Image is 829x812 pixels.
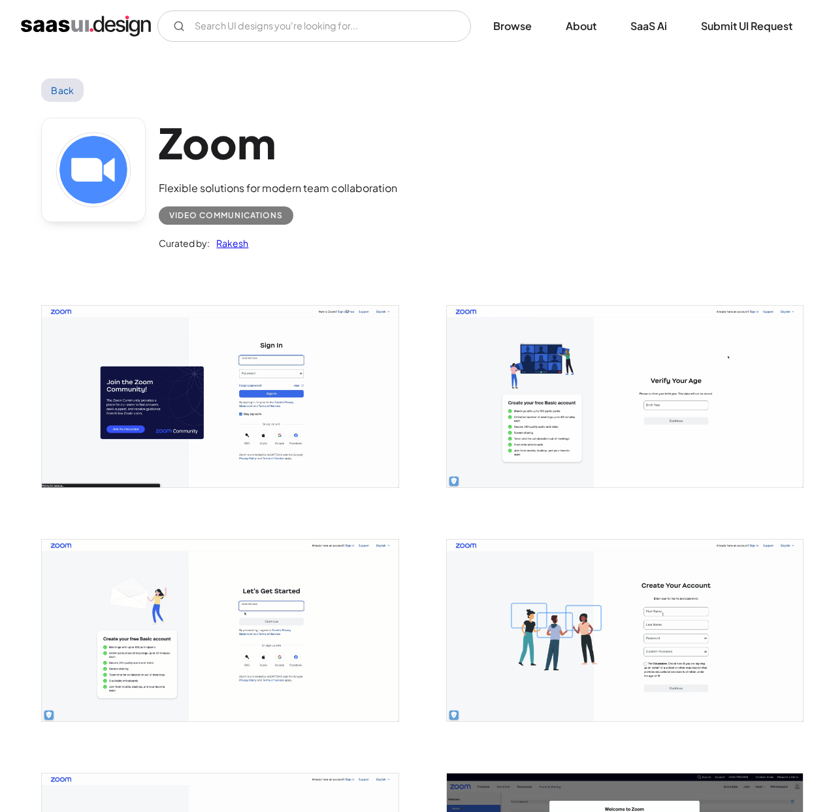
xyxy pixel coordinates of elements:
div: Video Communications [169,208,283,223]
input: Search UI designs you're looking for... [157,10,471,42]
img: 6422f1533e5e4e7f5d12acf4_Zoom%20-%20create%20account.png [447,540,803,721]
form: Email Form [157,10,471,42]
div: Curated by: [159,235,210,251]
a: Submit UI Request [685,12,808,41]
a: open lightbox [42,306,398,487]
a: Browse [478,12,547,41]
a: SaaS Ai [615,12,683,41]
a: Back [41,78,84,102]
div: Flexible solutions for modern team collaboration [159,180,397,196]
a: open lightbox [447,540,803,721]
img: 6422f153c28e6b2647f24632_Zoom%20-%20get%20started.png [42,540,398,721]
a: open lightbox [42,540,398,721]
h1: Zoom [159,118,397,168]
a: Rakesh [210,235,248,251]
a: open lightbox [447,306,803,487]
img: 6422f1539ad1abad30c75cf6_Zoom%20-%20verify%20age.png [447,306,803,487]
img: 6422f1533277da1a309d2f75_Zoom%20-%20sign%20in.png [42,306,398,487]
a: home [21,16,151,37]
a: About [550,12,612,41]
